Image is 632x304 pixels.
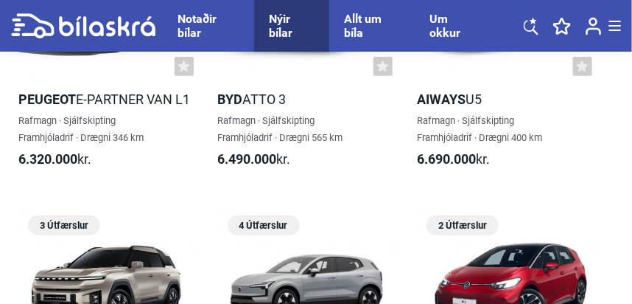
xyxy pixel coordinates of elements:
[218,151,291,167] span: kr.
[417,151,476,167] b: 6.690.000
[18,151,91,167] span: kr.
[434,215,491,235] span: 2 Útfærslur
[417,115,542,143] span: Rafmagn · Sjálfskipting Framhjóladrif · Drægni 400 km
[214,91,401,108] h2: Atto 3
[18,115,144,143] span: Rafmagn · Sjálfskipting Framhjóladrif · Drægni 346 km
[344,12,401,40] a: Allt um bíla
[430,12,480,40] a: Um okkur
[15,91,201,108] h2: e-Partner Van L1
[218,115,343,143] span: Rafmagn · Sjálfskipting Framhjóladrif · Drægni 565 km
[18,151,77,167] b: 6.320.000
[218,91,243,107] b: BYD
[35,215,93,235] span: 3 Útfærslur
[417,151,490,167] span: kr.
[178,12,239,40] a: Notaðir bílar
[269,12,315,40] a: Nýir bílar
[18,91,76,107] b: Peugeot
[586,17,602,35] img: user-login.svg
[218,151,277,167] b: 6.490.000
[235,215,292,235] span: 4 Útfærslur
[417,91,466,107] b: Aiways
[413,91,600,108] h2: U5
